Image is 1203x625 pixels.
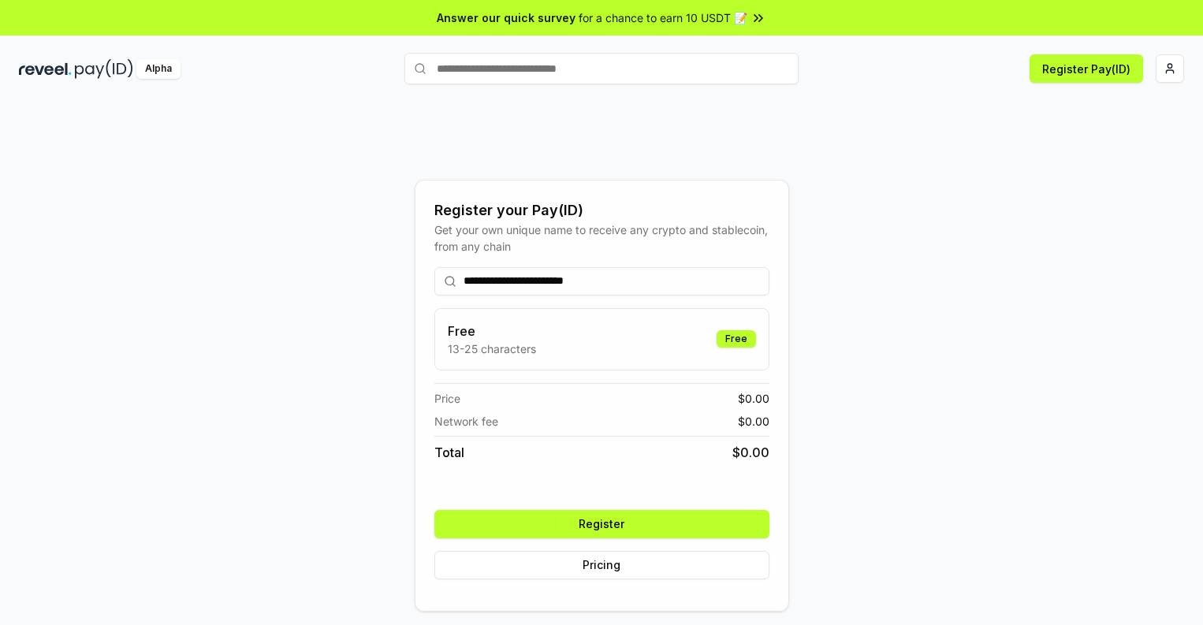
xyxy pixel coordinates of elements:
[434,551,769,579] button: Pricing
[732,443,769,462] span: $ 0.00
[136,59,181,79] div: Alpha
[717,330,756,348] div: Free
[75,59,133,79] img: pay_id
[434,390,460,407] span: Price
[434,221,769,255] div: Get your own unique name to receive any crypto and stablecoin, from any chain
[448,340,536,357] p: 13-25 characters
[434,443,464,462] span: Total
[434,199,769,221] div: Register your Pay(ID)
[434,413,498,430] span: Network fee
[434,510,769,538] button: Register
[1030,54,1143,83] button: Register Pay(ID)
[437,9,575,26] span: Answer our quick survey
[19,59,72,79] img: reveel_dark
[738,390,769,407] span: $ 0.00
[738,413,769,430] span: $ 0.00
[579,9,747,26] span: for a chance to earn 10 USDT 📝
[448,322,536,340] h3: Free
